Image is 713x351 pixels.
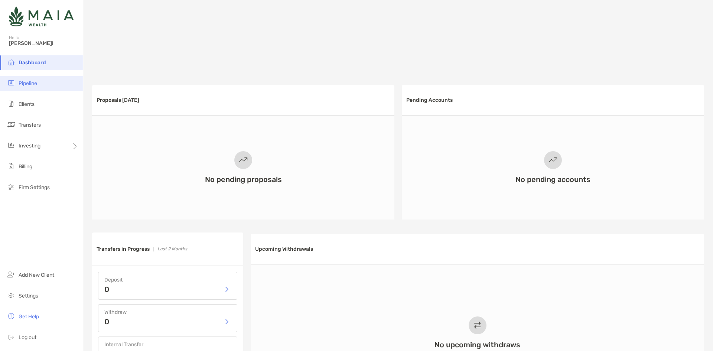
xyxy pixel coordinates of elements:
[515,175,590,184] h3: No pending accounts
[19,272,54,278] span: Add New Client
[19,163,32,170] span: Billing
[19,313,39,320] span: Get Help
[104,341,231,348] h4: Internal Transfer
[19,59,46,66] span: Dashboard
[7,162,16,170] img: billing icon
[7,291,16,300] img: settings icon
[406,97,453,103] h3: Pending Accounts
[255,246,313,252] h3: Upcoming Withdrawals
[205,175,282,184] h3: No pending proposals
[7,312,16,321] img: get-help icon
[7,141,16,150] img: investing icon
[19,122,41,128] span: Transfers
[19,184,50,191] span: Firm Settings
[104,318,109,325] p: 0
[19,293,38,299] span: Settings
[7,99,16,108] img: clients icon
[434,340,520,349] h3: No upcoming withdraws
[7,120,16,129] img: transfers icon
[19,334,36,341] span: Log out
[9,3,74,30] img: Zoe Logo
[9,40,78,46] span: [PERSON_NAME]!
[7,182,16,191] img: firm-settings icon
[7,78,16,87] img: pipeline icon
[157,244,187,254] p: Last 2 Months
[19,80,37,87] span: Pipeline
[7,270,16,279] img: add_new_client icon
[97,97,139,103] h3: Proposals [DATE]
[19,143,40,149] span: Investing
[7,332,16,341] img: logout icon
[97,246,150,252] h3: Transfers in Progress
[104,286,109,293] p: 0
[19,101,35,107] span: Clients
[104,309,231,315] h4: Withdraw
[7,58,16,66] img: dashboard icon
[104,277,231,283] h4: Deposit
